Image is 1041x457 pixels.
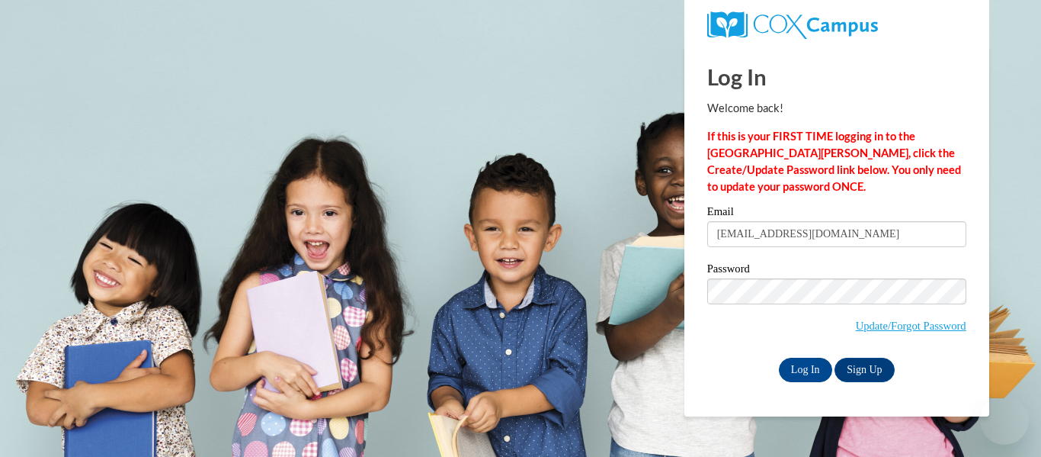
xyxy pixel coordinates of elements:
[707,11,878,39] img: COX Campus
[980,396,1029,445] iframe: Button to launch messaging window
[856,320,966,332] a: Update/Forgot Password
[707,100,966,117] p: Welcome back!
[707,206,966,221] label: Email
[779,358,832,382] input: Log In
[707,263,966,278] label: Password
[707,130,961,193] strong: If this is your FIRST TIME logging in to the [GEOGRAPHIC_DATA][PERSON_NAME], click the Create/Upd...
[707,11,966,39] a: COX Campus
[834,358,894,382] a: Sign Up
[707,61,966,92] h1: Log In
